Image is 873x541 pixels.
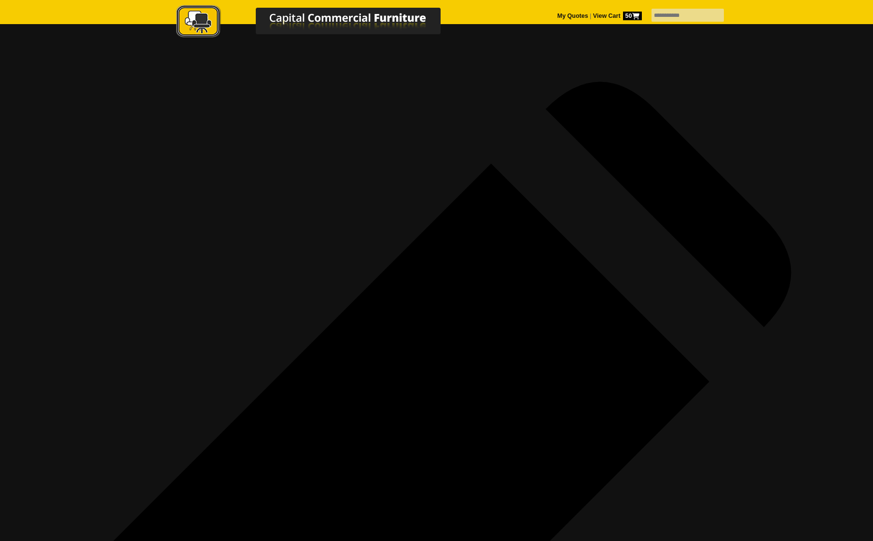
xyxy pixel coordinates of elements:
[150,5,487,43] a: Capital Commercial Furniture Logo
[557,13,588,19] a: My Quotes
[623,12,642,20] span: 50
[150,5,487,40] img: Capital Commercial Furniture Logo
[591,13,641,19] a: View Cart50
[593,13,642,19] strong: View Cart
